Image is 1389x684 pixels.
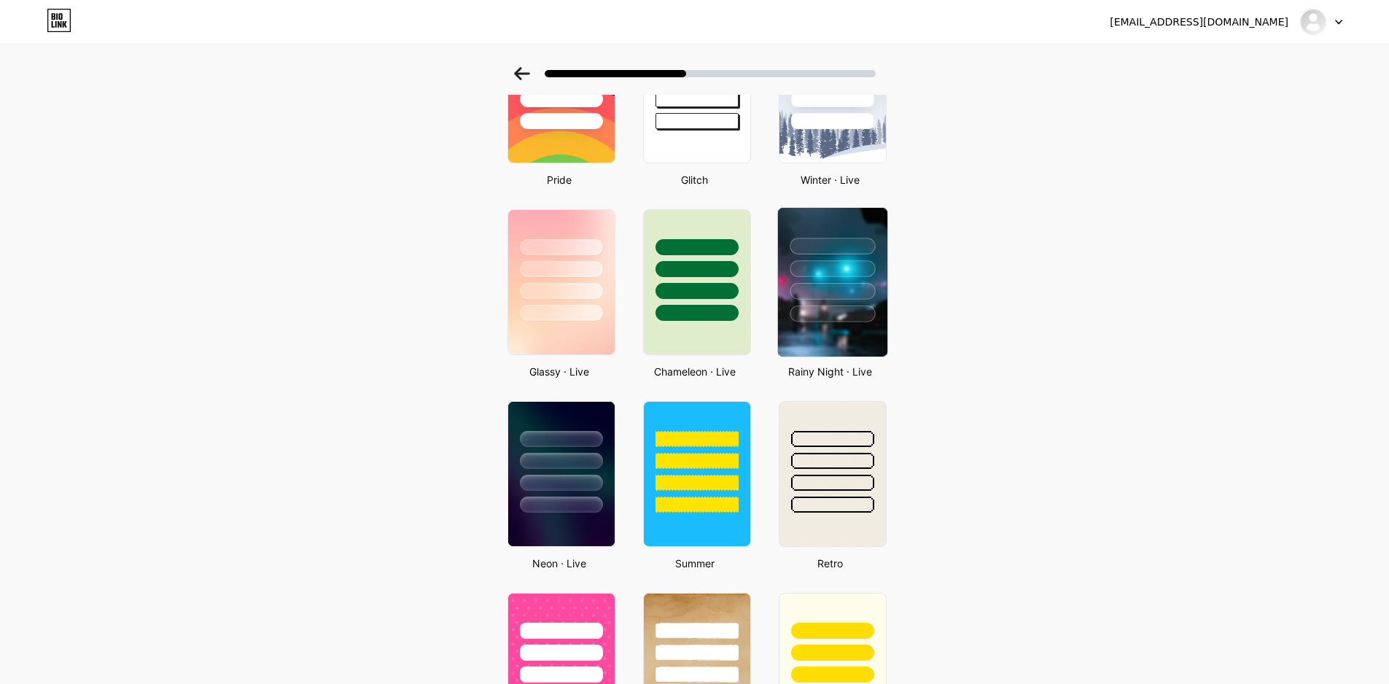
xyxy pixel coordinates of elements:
div: Neon · Live [503,556,615,571]
div: Rainy Night · Live [774,364,887,379]
img: rainy_night.jpg [777,208,887,357]
div: Retro [774,556,887,571]
div: [EMAIL_ADDRESS][DOMAIN_NAME] [1110,15,1288,30]
div: Summer [639,556,751,571]
img: jp168 [1299,8,1327,36]
div: Winter · Live [774,172,887,187]
div: Glassy · Live [503,364,615,379]
div: Glitch [639,172,751,187]
div: Pride [503,172,615,187]
div: Chameleon · Live [639,364,751,379]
